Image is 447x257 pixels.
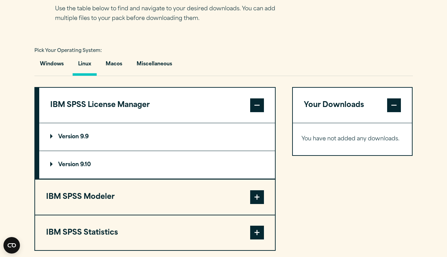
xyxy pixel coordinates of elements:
[35,180,275,215] button: IBM SPSS Modeler
[35,215,275,250] button: IBM SPSS Statistics
[293,88,412,123] button: Your Downloads
[293,123,412,155] div: Your Downloads
[100,56,128,76] button: Macos
[39,123,275,179] div: IBM SPSS License Manager
[3,237,20,254] button: Open CMP widget
[73,56,97,76] button: Linux
[55,4,286,24] p: Use the table below to find and navigate to your desired downloads. You can add multiple files to...
[39,123,275,151] summary: Version 9.9
[39,88,275,123] button: IBM SPSS License Manager
[131,56,178,76] button: Miscellaneous
[301,134,404,144] p: You have not added any downloads.
[34,49,102,53] span: Pick Your Operating System:
[50,162,91,168] p: Version 9.10
[34,56,69,76] button: Windows
[39,151,275,179] summary: Version 9.10
[50,134,89,140] p: Version 9.9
